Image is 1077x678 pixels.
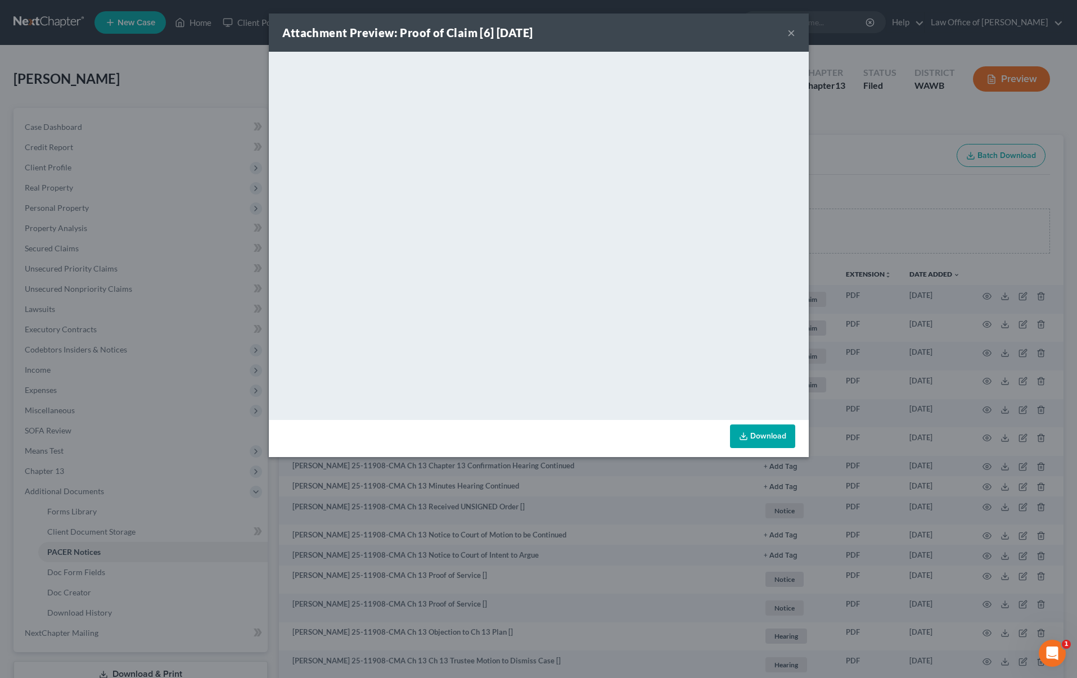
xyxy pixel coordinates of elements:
[787,26,795,39] button: ×
[269,52,809,417] iframe: <object ng-attr-data='[URL][DOMAIN_NAME]' type='application/pdf' width='100%' height='650px'></ob...
[1039,640,1066,667] iframe: Intercom live chat
[282,26,533,39] strong: Attachment Preview: Proof of Claim [6] [DATE]
[730,424,795,448] a: Download
[1062,640,1071,649] span: 1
